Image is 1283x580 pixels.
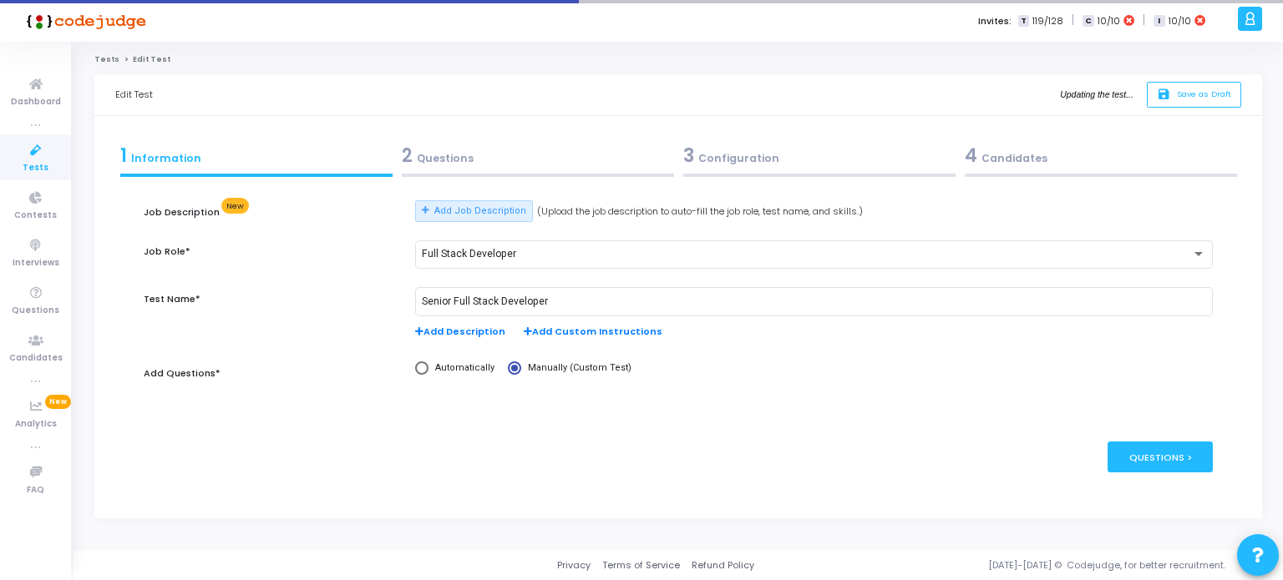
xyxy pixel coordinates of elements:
span: 10/10 [1169,14,1191,28]
img: logo [21,4,146,38]
span: T [1018,15,1029,28]
span: 3 [683,143,694,169]
span: Interviews [13,256,59,270]
a: 1Information [115,137,397,182]
i: Updating the test... [1060,90,1133,99]
button: saveSave as Draft [1147,82,1241,108]
span: 10/10 [1098,14,1120,28]
nav: breadcrumb [94,54,1262,65]
span: Dashboard [11,95,61,109]
span: Add Custom Instructions [524,325,662,339]
span: Analytics [15,417,57,431]
div: Information [120,142,393,169]
span: Manually (Custom Test) [521,361,631,376]
span: C [1083,15,1093,28]
div: [DATE]-[DATE] © Codejudge, for better recruitment. [754,558,1262,572]
a: 3Configuration [678,137,960,182]
span: Add Description [415,325,505,339]
a: Privacy [557,558,591,572]
div: Questions > [1108,441,1214,472]
span: Edit Test [133,54,170,64]
span: 1 [120,143,127,169]
label: Job Role* [144,245,190,259]
div: Edit Test [115,74,153,115]
div: Candidates [965,142,1237,169]
label: Test Name* [144,292,200,306]
span: New [221,198,248,214]
span: 119/128 [1032,14,1063,28]
label: Add Questions* [144,366,221,381]
span: New [45,395,71,409]
span: FAQ [27,483,44,497]
label: Job Description [144,204,249,220]
span: Contests [14,209,57,223]
a: Refund Policy [692,558,754,572]
span: 4 [965,143,977,169]
a: Tests [94,54,119,64]
span: Full Stack Developer [422,248,516,260]
div: Configuration [683,142,956,169]
div: Questions [402,142,674,169]
label: Invites: [978,14,1012,28]
span: Automatically [429,361,494,376]
span: Add Job Description [434,204,526,219]
span: Questions [12,304,59,318]
span: | [1072,12,1074,29]
a: Terms of Service [602,558,680,572]
i: save [1157,88,1174,102]
span: (Upload the job description to auto-fill the job role, test name, and skills.) [537,204,863,219]
span: I [1154,15,1164,28]
span: 2 [402,143,413,169]
span: Save as Draft [1177,88,1231,99]
a: 2Questions [397,137,678,182]
span: Candidates [9,351,63,366]
span: Tests [23,161,48,175]
button: Add Job Description [415,200,533,222]
a: 4Candidates [960,137,1241,182]
span: | [1143,12,1145,29]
